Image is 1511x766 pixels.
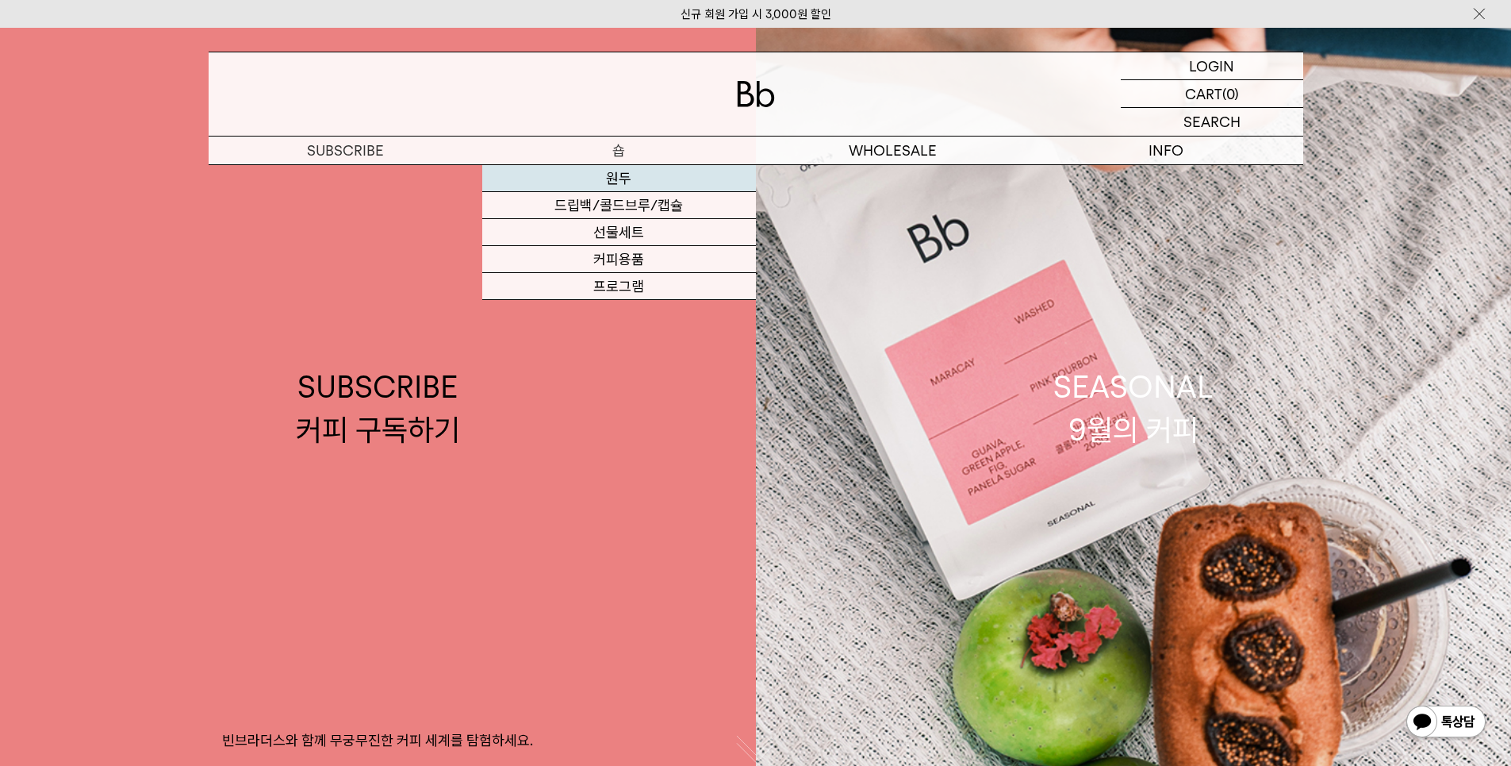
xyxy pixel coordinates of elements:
a: 선물세트 [482,219,756,246]
a: 숍 [482,137,756,164]
p: (0) [1222,80,1239,107]
img: 로고 [737,81,775,107]
p: WHOLESALE [756,137,1030,164]
a: SUBSCRIBE [209,137,482,164]
p: LOGIN [1189,52,1234,79]
p: CART [1185,80,1222,107]
a: 프로그램 [482,273,756,300]
a: 원두 [482,165,756,192]
div: SEASONAL 9월의 커피 [1053,366,1214,450]
p: SEARCH [1183,108,1241,136]
a: 커피용품 [482,246,756,273]
img: 카카오톡 채널 1:1 채팅 버튼 [1405,704,1487,742]
a: LOGIN [1121,52,1303,80]
div: SUBSCRIBE 커피 구독하기 [296,366,460,450]
p: INFO [1030,137,1303,164]
a: 드립백/콜드브루/캡슐 [482,192,756,219]
a: 신규 회원 가입 시 3,000원 할인 [681,7,831,21]
a: CART (0) [1121,80,1303,108]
